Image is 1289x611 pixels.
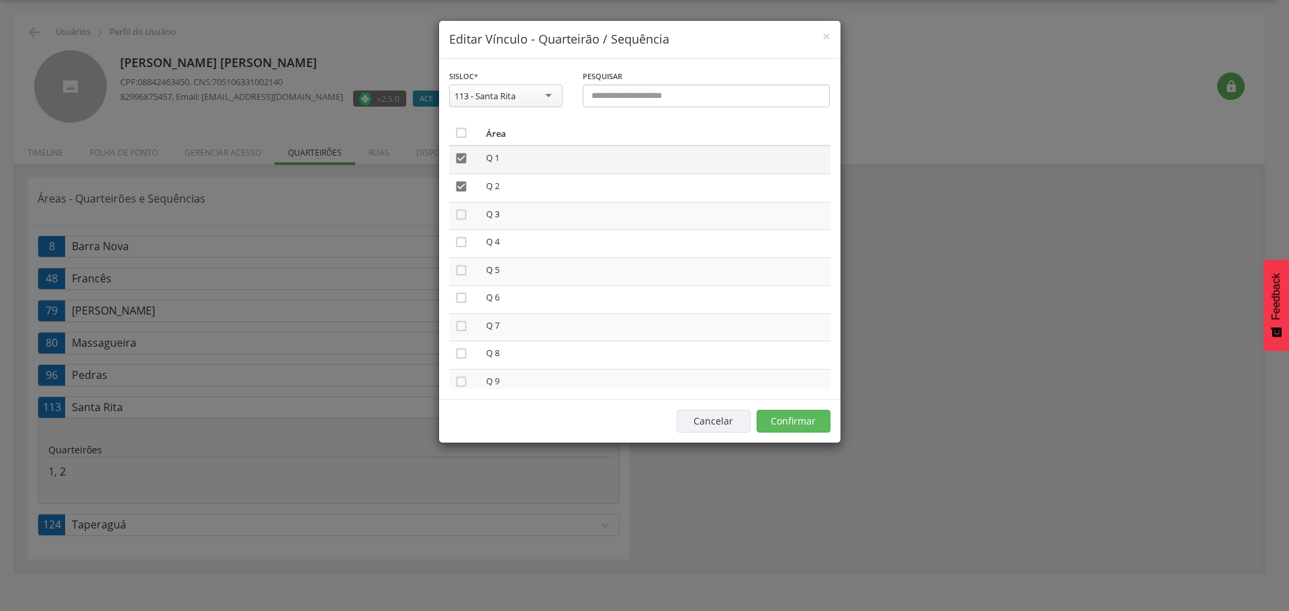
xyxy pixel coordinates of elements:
[449,71,474,81] span: Sisloc
[1263,260,1289,351] button: Feedback - Mostrar pesquisa
[481,202,830,230] td: Q 3
[449,31,830,48] h4: Editar Vínculo - Quarteirão / Sequência
[1270,273,1282,320] span: Feedback
[455,126,468,140] i: 
[583,71,622,81] span: Pesquisar
[455,291,468,304] i: 
[481,174,830,202] td: Q 2
[481,369,830,397] td: Q 9
[481,258,830,286] td: Q 5
[481,341,830,370] td: Q 8
[455,347,468,360] i: 
[481,121,830,146] th: Área
[677,410,751,433] button: Cancelar
[455,152,468,165] i: 
[455,375,468,388] i: 
[757,410,830,433] button: Confirmar
[455,235,468,249] i: 
[455,319,468,333] i: 
[481,313,830,341] td: Q 7
[455,90,516,102] div: 113 - Santa Rita
[481,286,830,314] td: Q 6
[455,208,468,221] i: 
[455,180,468,193] i: 
[822,30,830,44] button: Close
[822,27,830,46] span: ×
[481,230,830,258] td: Q 4
[455,264,468,277] i: 
[481,146,830,174] td: Q 1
